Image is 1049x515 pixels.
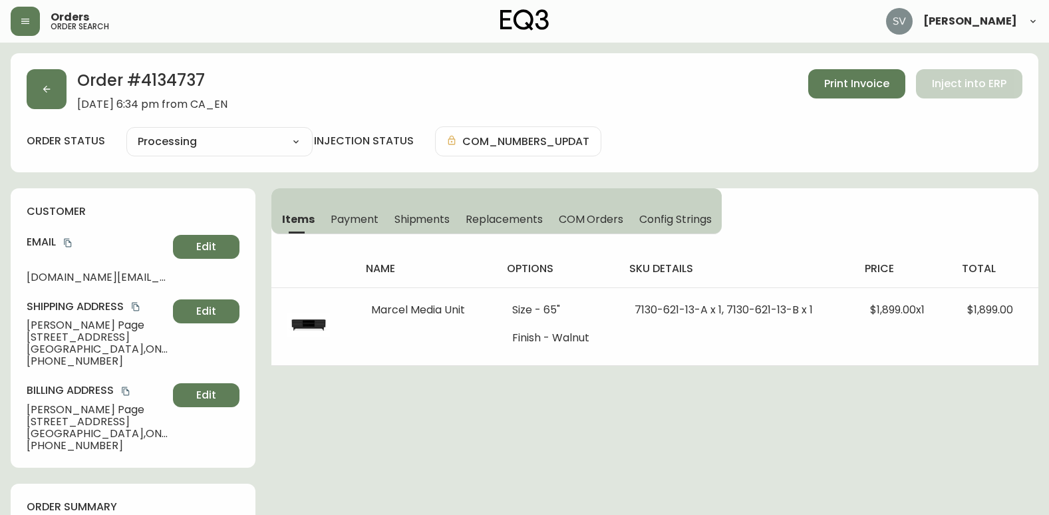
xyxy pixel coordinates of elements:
[808,69,905,98] button: Print Invoice
[77,69,227,98] h2: Order # 4134737
[559,212,624,226] span: COM Orders
[27,383,168,398] h4: Billing Address
[27,235,168,250] h4: Email
[371,302,465,317] span: Marcel Media Unit
[865,261,941,276] h4: price
[507,261,608,276] h4: options
[27,355,168,367] span: [PHONE_NUMBER]
[466,212,542,226] span: Replacements
[77,98,227,110] span: [DATE] 6:34 pm from CA_EN
[196,388,216,403] span: Edit
[512,304,603,316] li: Size - 65"
[173,235,239,259] button: Edit
[51,23,109,31] h5: order search
[27,343,168,355] span: [GEOGRAPHIC_DATA] , ON , M5S 2X3 , CA
[27,404,168,416] span: [PERSON_NAME] Page
[27,271,168,283] span: [DOMAIN_NAME][EMAIL_ADDRESS][DOMAIN_NAME]
[331,212,378,226] span: Payment
[824,77,889,91] span: Print Invoice
[27,331,168,343] span: [STREET_ADDRESS]
[967,302,1013,317] span: $1,899.00
[27,416,168,428] span: [STREET_ADDRESS]
[27,440,168,452] span: [PHONE_NUMBER]
[512,332,603,344] li: Finish - Walnut
[196,304,216,319] span: Edit
[394,212,450,226] span: Shipments
[27,299,168,314] h4: Shipping Address
[129,300,142,313] button: copy
[500,9,549,31] img: logo
[629,261,843,276] h4: sku details
[27,500,239,514] h4: order summary
[635,302,813,317] span: 7130-621-13-A x 1, 7130-621-13-B x 1
[196,240,216,254] span: Edit
[61,236,75,250] button: copy
[962,261,1028,276] h4: total
[173,383,239,407] button: Edit
[27,319,168,331] span: [PERSON_NAME] Page
[27,428,168,440] span: [GEOGRAPHIC_DATA] , ON , M5S 2X3 , CA
[314,134,414,148] h4: injection status
[27,134,105,148] label: order status
[119,385,132,398] button: copy
[51,12,89,23] span: Orders
[27,204,239,219] h4: customer
[173,299,239,323] button: Edit
[287,304,330,347] img: 7130-62X-400-1-clcv6admy09vh01949tgeswoa.jpg
[282,212,315,226] span: Items
[639,212,711,226] span: Config Strings
[366,261,486,276] h4: name
[886,8,913,35] img: 0ef69294c49e88f033bcbeb13310b844
[923,16,1017,27] span: [PERSON_NAME]
[870,302,925,317] span: $1,899.00 x 1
